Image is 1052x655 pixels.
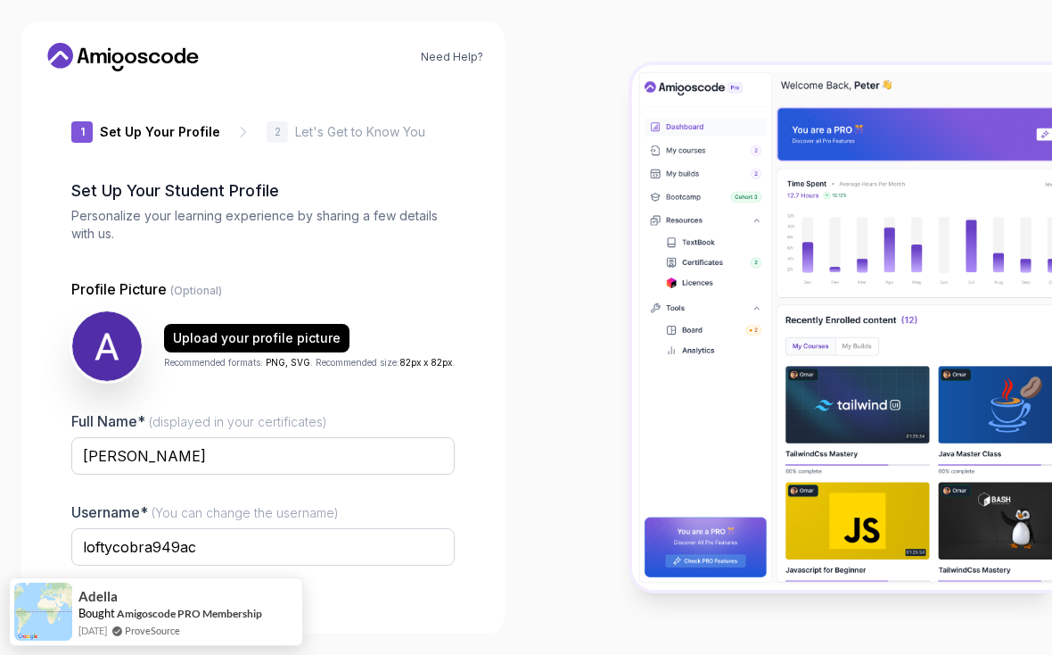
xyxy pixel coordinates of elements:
img: Amigoscode Dashboard [632,65,1052,589]
button: Upload your profile picture [164,324,349,352]
img: user profile image [72,311,142,381]
input: Enter your Username [71,528,455,566]
span: (You can change the username) [152,505,339,520]
label: Full Name* [71,412,327,430]
p: 1 [80,127,85,137]
span: Adella [78,589,118,604]
span: (Optional) [170,284,222,297]
label: Username* [71,503,339,521]
span: PNG, SVG [266,357,310,368]
img: provesource social proof notification image [14,583,72,641]
a: Need Help? [421,50,483,64]
p: Recommended formats: . Recommended size: . [164,356,455,369]
a: Home link [43,43,203,71]
p: Profile Picture [71,278,455,300]
p: Set Up Your Profile [100,123,220,141]
span: 82px x 82px [399,357,452,368]
h2: Set Up Your Student Profile [71,178,455,203]
p: Let's Get to Know You [295,123,425,141]
p: 2 [275,127,281,137]
a: Amigoscode PRO Membership [117,607,262,620]
span: [DATE] [78,623,107,638]
p: Personalize your learning experience by sharing a few details with us. [71,207,455,243]
input: Enter your Full Name [71,437,455,475]
span: Bought [78,606,115,620]
span: (displayed in your certificates) [149,414,327,429]
div: Upload your profile picture [173,329,341,347]
a: ProveSource [125,623,180,638]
